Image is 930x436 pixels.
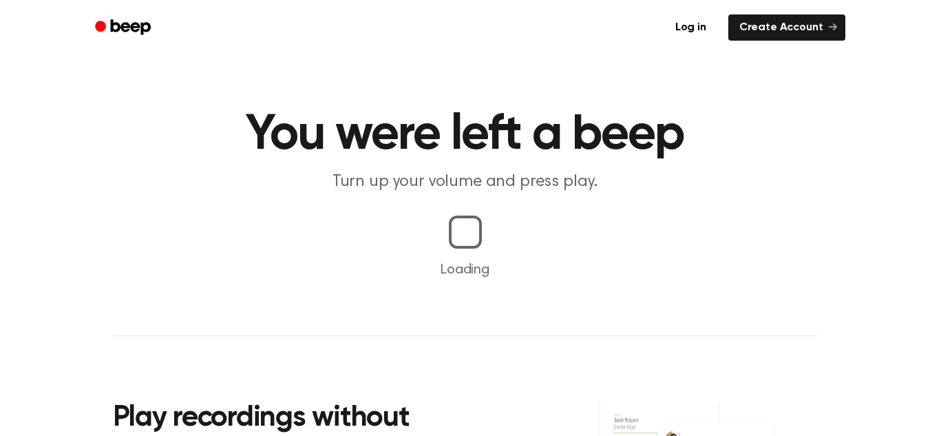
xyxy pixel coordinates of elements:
a: Create Account [728,14,845,41]
p: Turn up your volume and press play. [201,171,730,194]
a: Log in [662,12,720,43]
p: Loading [17,260,913,280]
a: Beep [85,14,163,41]
h1: You were left a beep [113,110,818,160]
